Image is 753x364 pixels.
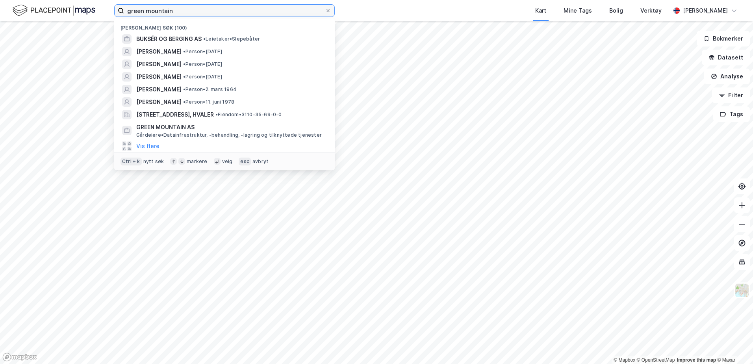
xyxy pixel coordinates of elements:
a: Improve this map [677,357,716,363]
span: BUKSÉR OG BERGING AS [136,34,202,44]
div: Verktøy [640,6,662,15]
button: Analyse [704,69,750,84]
div: esc [239,158,251,165]
button: Tags [713,106,750,122]
span: [STREET_ADDRESS], HVALER [136,110,214,119]
span: Person • [DATE] [183,74,222,80]
a: Mapbox homepage [2,353,37,362]
span: • [183,61,185,67]
span: Person • [DATE] [183,48,222,55]
span: GREEN MOUNTAIN AS [136,123,325,132]
div: Mine Tags [564,6,592,15]
span: • [183,99,185,105]
button: Datasett [702,50,750,65]
span: Person • [DATE] [183,61,222,67]
button: Filter [712,87,750,103]
div: Ctrl + k [121,158,142,165]
a: OpenStreetMap [637,357,675,363]
span: Person • 11. juni 1978 [183,99,234,105]
span: • [203,36,206,42]
button: Vis flere [136,141,160,151]
span: • [183,74,185,80]
img: Z [734,283,749,298]
span: [PERSON_NAME] [136,85,182,94]
a: Mapbox [614,357,635,363]
span: [PERSON_NAME] [136,97,182,107]
span: [PERSON_NAME] [136,47,182,56]
img: logo.f888ab2527a4732fd821a326f86c7f29.svg [13,4,95,17]
div: Kart [535,6,546,15]
div: velg [222,158,233,165]
span: • [183,48,185,54]
input: Søk på adresse, matrikkel, gårdeiere, leietakere eller personer [124,5,325,17]
div: [PERSON_NAME] søk (100) [114,19,335,33]
div: Bolig [609,6,623,15]
iframe: Chat Widget [714,326,753,364]
span: • [215,111,218,117]
button: Bokmerker [697,31,750,46]
span: [PERSON_NAME] [136,72,182,82]
div: nytt søk [143,158,164,165]
div: [PERSON_NAME] [683,6,728,15]
div: markere [187,158,207,165]
span: Leietaker • Slepebåter [203,36,260,42]
span: • [183,86,185,92]
div: avbryt [252,158,269,165]
span: Eiendom • 3110-35-69-0-0 [215,111,282,118]
span: Person • 2. mars 1964 [183,86,237,93]
span: Gårdeiere • Datainfrastruktur, -behandling, -lagring og tilknyttede tjenester [136,132,322,138]
span: [PERSON_NAME] [136,59,182,69]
